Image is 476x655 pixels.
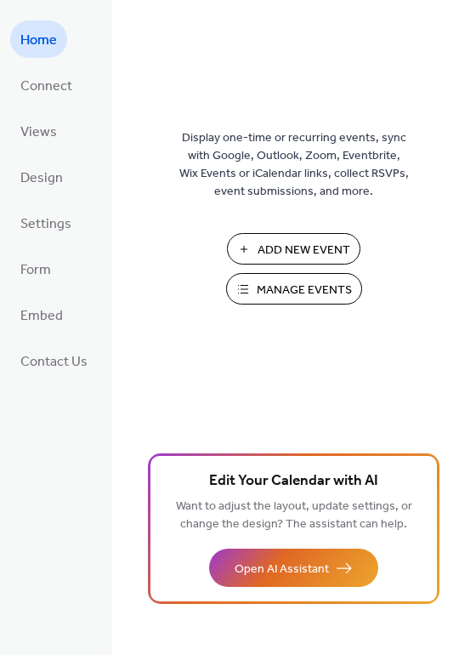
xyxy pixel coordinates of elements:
span: Connect [20,73,72,100]
span: Open AI Assistant [235,561,329,578]
a: Contact Us [10,342,98,379]
a: Settings [10,204,82,242]
a: Embed [10,296,73,333]
span: Views [20,119,57,146]
a: Design [10,158,73,196]
span: Contact Us [20,349,88,376]
span: Home [20,27,57,54]
button: Manage Events [226,273,362,305]
a: Views [10,112,67,150]
a: Home [10,20,67,58]
span: Embed [20,303,63,330]
span: Add New Event [258,242,350,259]
a: Form [10,250,61,288]
span: Edit Your Calendar with AI [209,470,378,493]
span: Design [20,165,63,192]
span: Display one-time or recurring events, sync with Google, Outlook, Zoom, Eventbrite, Wix Events or ... [179,129,409,201]
span: Settings [20,211,71,238]
button: Add New Event [227,233,360,265]
span: Manage Events [257,282,352,299]
span: Want to adjust the layout, update settings, or change the design? The assistant can help. [176,495,412,536]
a: Connect [10,66,82,104]
button: Open AI Assistant [209,549,378,587]
span: Form [20,257,51,284]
